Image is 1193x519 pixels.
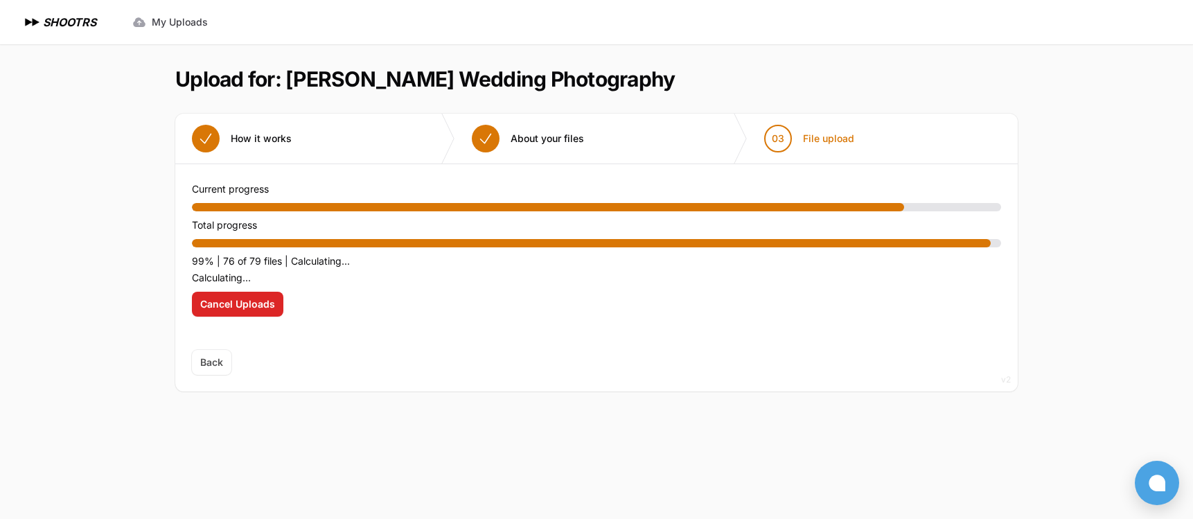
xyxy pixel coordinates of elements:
h1: Upload for: [PERSON_NAME] Wedding Photography [175,67,675,91]
img: SHOOTRS [22,14,43,30]
button: Open chat window [1135,461,1179,505]
span: Cancel Uploads [200,297,275,311]
button: Cancel Uploads [192,292,283,317]
button: 03 File upload [748,114,871,164]
h1: SHOOTRS [43,14,96,30]
span: File upload [803,132,854,146]
button: About your files [455,114,601,164]
button: How it works [175,114,308,164]
span: About your files [511,132,584,146]
span: 03 [772,132,784,146]
a: SHOOTRS SHOOTRS [22,14,96,30]
p: Total progress [192,217,1001,234]
p: 99% | 76 of 79 files | Calculating... [192,253,1001,270]
span: My Uploads [152,15,208,29]
p: Calculating... [192,270,1001,286]
div: v2 [1001,371,1011,388]
p: Current progress [192,181,1001,197]
a: My Uploads [124,10,216,35]
span: How it works [231,132,292,146]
